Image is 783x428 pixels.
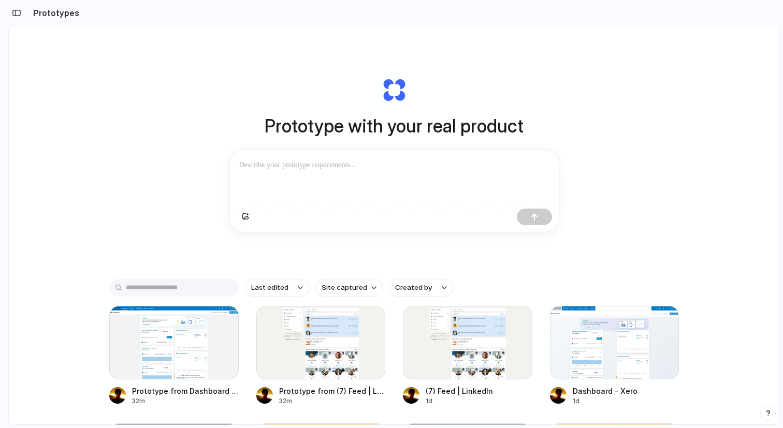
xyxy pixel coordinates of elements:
a: Prototype from Dashboard – XeroPrototype from Dashboard – Xero32m [109,306,239,406]
a: (7) Feed | LinkedIn(7) Feed | LinkedIn1d [403,306,532,406]
a: Prototype from (7) Feed | LinkedInPrototype from (7) Feed | LinkedIn32m [256,306,386,406]
button: Site captured [315,279,383,297]
h1: Prototype with your real product [265,112,524,140]
span: Last edited [251,283,288,293]
h2: Prototypes [29,7,79,19]
a: Dashboard – XeroDashboard – Xero1d [550,306,679,406]
button: Last edited [245,279,309,297]
div: 32m [279,396,386,406]
span: Site captured [322,283,367,293]
div: Dashboard – Xero [573,386,637,396]
div: Prototype from Dashboard – Xero [132,386,239,396]
div: 1d [426,396,493,406]
button: Created by [389,279,453,297]
div: Prototype from (7) Feed | LinkedIn [279,386,386,396]
span: Created by [395,283,432,293]
div: 1d [573,396,637,406]
div: (7) Feed | LinkedIn [426,386,493,396]
div: 32m [132,396,239,406]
